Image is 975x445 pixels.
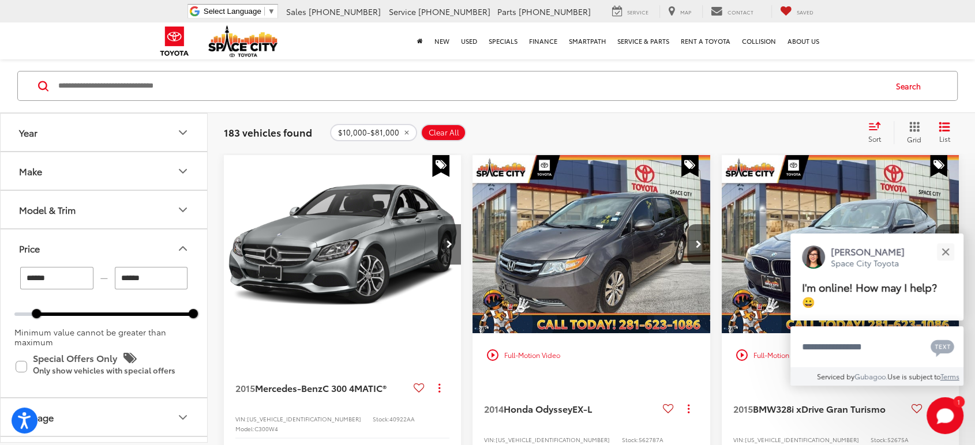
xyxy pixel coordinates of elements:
[894,121,930,144] button: Grid View
[771,5,822,18] a: My Saved Vehicles
[235,381,255,394] span: 2015
[854,371,887,381] a: Gubagoo.
[721,155,960,333] a: 2015 BMW 328i Gran Turismo xDrive AWD2015 BMW 328i Gran Turismo xDrive AWD2015 BMW 328i Gran Turi...
[264,7,265,16] span: ​
[957,399,960,404] span: 1
[204,7,261,16] span: Select Language
[831,245,905,258] p: [PERSON_NAME]
[176,203,190,217] div: Model & Trim
[429,378,449,398] button: Actions
[176,126,190,139] div: Year
[907,134,921,144] span: Grid
[733,435,745,444] span: VIN:
[933,239,958,264] button: Close
[621,435,638,444] span: Stock:
[940,371,959,381] a: Terms
[223,155,462,334] img: 2015 Mercedes-Benz C 300 4MATIC AWD
[223,155,462,333] div: 2015 Mercedes-Benz C-Class C 300 4MATIC® 0
[204,7,275,16] a: Select Language​
[603,5,657,18] a: Service
[572,402,592,415] span: EX-L
[389,414,415,423] span: 40922AA
[429,22,455,59] a: New
[373,414,389,423] span: Stock:
[678,399,699,419] button: Actions
[887,371,940,381] span: Use is subject to
[455,22,483,59] a: Used
[19,165,42,176] div: Make
[680,8,691,16] span: Map
[57,72,885,100] input: Search by Make, Model, or Keyword
[782,22,825,59] a: About Us
[687,224,710,265] button: Next image
[224,125,312,139] span: 183 vehicles found
[235,414,247,423] span: VIN:
[936,224,959,265] button: Next image
[16,348,192,386] label: Special Offers Only
[776,402,886,415] span: 328i xDrive Gran Turismo
[675,22,736,59] a: Rent a Toyota
[504,402,572,415] span: Honda Odyssey
[14,327,193,347] div: Minimum value cannot be greater than maximum
[930,121,959,144] button: List View
[659,5,700,18] a: Map
[871,435,887,444] span: Stock:
[330,124,417,141] button: remove 10000-81000
[438,383,440,393] span: dropdown dots
[1,191,208,228] button: Model & TrimModel & Trim
[418,6,490,17] span: [PHONE_NUMBER]
[931,338,954,357] svg: Text
[496,435,610,444] span: [US_VEHICLE_IDENTIFICATION_NUMBER]
[1,114,208,151] button: YearYear
[472,155,711,333] div: 2014 Honda Odyssey EX-L 0
[286,6,306,17] span: Sales
[309,6,381,17] span: [PHONE_NUMBER]
[802,280,937,309] span: I'm online! How may I help? 😀
[733,402,907,415] a: 2015BMW328i xDrive Gran Turismo
[627,8,648,16] span: Service
[612,22,675,59] a: Service & Parts
[19,243,40,254] div: Price
[727,8,753,16] span: Contact
[885,71,937,100] button: Search
[887,435,909,444] span: 52675A
[733,402,753,415] span: 2015
[208,25,277,57] img: Space City Toyota
[176,164,190,178] div: Make
[411,22,429,59] a: Home
[831,258,905,269] p: Space City Toyota
[223,155,462,333] a: 2015 Mercedes-Benz C 300 4MATIC AWD2015 Mercedes-Benz C 300 4MATIC AWD2015 Mercedes-Benz C 300 4M...
[721,155,960,333] div: 2015 BMW 328i 328i xDrive Gran Turismo 0
[235,382,409,394] a: 2015Mercedes-BenzC 300 4MATIC®
[322,381,387,394] span: C 300 4MATIC®
[432,155,449,177] span: Special
[790,326,963,368] textarea: Type your message
[790,233,963,386] div: Close[PERSON_NAME]Space City ToyotaI'm online! How may I help? 😀Type your messageChat with SMSSen...
[519,6,591,17] span: [PHONE_NUMBER]
[20,267,93,289] input: minimum Buy price
[497,6,516,17] span: Parts
[736,22,782,59] a: Collision
[939,134,950,144] span: List
[19,127,37,138] div: Year
[563,22,612,59] a: SmartPath
[927,397,963,434] svg: Start Chat
[247,414,361,423] span: [US_VEHICLE_IDENTIFICATION_NUMBER]
[930,155,947,177] span: Special
[235,424,254,433] span: Model:
[927,397,963,434] button: Toggle Chat Window
[255,381,322,394] span: Mercedes-Benz
[484,435,496,444] span: VIN:
[97,273,111,283] span: —
[429,128,459,137] span: Clear All
[176,242,190,255] div: Price
[338,128,399,137] span: $10,000-$81,000
[19,412,54,423] div: Mileage
[33,367,192,375] p: Only show vehicles with special offers
[153,22,196,60] img: Toyota
[438,224,461,265] button: Next image
[176,410,190,424] div: Mileage
[721,155,960,334] img: 2015 BMW 328i Gran Turismo xDrive AWD
[745,435,859,444] span: [US_VEHICLE_IDENTIFICATION_NUMBER]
